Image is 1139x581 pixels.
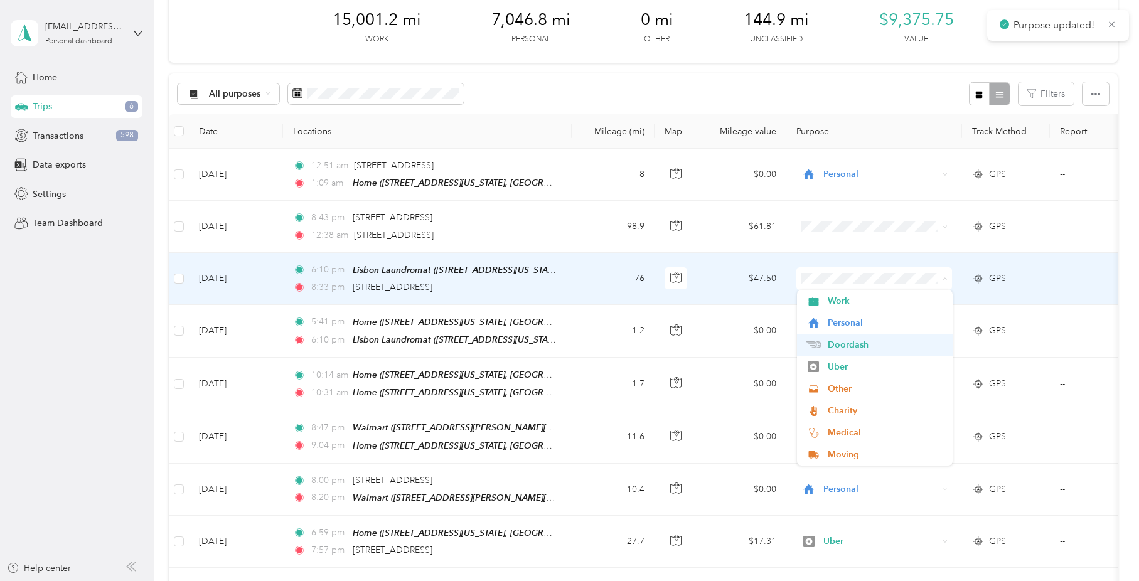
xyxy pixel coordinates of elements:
[989,324,1006,338] span: GPS
[353,475,432,486] span: [STREET_ADDRESS]
[189,358,283,410] td: [DATE]
[311,543,347,557] span: 7:57 pm
[989,430,1006,444] span: GPS
[828,382,944,395] span: Other
[353,212,432,223] span: [STREET_ADDRESS]
[116,130,138,141] span: 598
[354,230,434,240] span: [STREET_ADDRESS]
[189,114,283,149] th: Date
[353,178,650,188] span: Home ([STREET_ADDRESS][US_STATE], [GEOGRAPHIC_DATA], [US_STATE])
[311,263,347,277] span: 6:10 pm
[311,333,347,347] span: 6:10 pm
[879,10,954,30] span: $9,375.75
[311,280,347,294] span: 8:33 pm
[353,370,650,380] span: Home ([STREET_ADDRESS][US_STATE], [GEOGRAPHIC_DATA], [US_STATE])
[698,358,786,410] td: $0.00
[989,377,1006,391] span: GPS
[828,338,944,351] span: Doordash
[353,334,562,345] span: Lisbon Laundromat ([STREET_ADDRESS][US_STATE])
[823,482,938,496] span: Personal
[353,545,432,555] span: [STREET_ADDRESS]
[311,491,347,504] span: 8:20 pm
[311,368,347,382] span: 10:14 am
[962,114,1050,149] th: Track Method
[572,305,655,358] td: 1.2
[33,188,66,201] span: Settings
[353,493,590,503] span: Walmart ([STREET_ADDRESS][PERSON_NAME][US_STATE])
[572,410,655,463] td: 11.6
[698,410,786,463] td: $0.00
[491,10,570,30] span: 7,046.8 mi
[1019,82,1074,105] button: Filters
[655,114,698,149] th: Map
[189,253,283,305] td: [DATE]
[353,528,650,538] span: Home ([STREET_ADDRESS][US_STATE], [GEOGRAPHIC_DATA], [US_STATE])
[572,201,655,252] td: 98.9
[353,317,650,328] span: Home ([STREET_ADDRESS][US_STATE], [GEOGRAPHIC_DATA], [US_STATE])
[989,535,1006,548] span: GPS
[45,38,112,45] div: Personal dashboard
[511,34,550,45] p: Personal
[698,149,786,201] td: $0.00
[698,253,786,305] td: $47.50
[904,34,928,45] p: Value
[989,168,1006,181] span: GPS
[311,439,347,452] span: 9:04 pm
[311,176,347,190] span: 1:09 am
[744,10,809,30] span: 144.9 mi
[698,305,786,358] td: $0.00
[1013,18,1098,33] p: Purpose updated!
[311,474,347,488] span: 8:00 pm
[823,168,938,181] span: Personal
[644,34,670,45] p: Other
[786,114,962,149] th: Purpose
[333,10,421,30] span: 15,001.2 mi
[806,341,821,348] img: Legacy Icon [Doordash]
[45,20,124,33] div: [EMAIL_ADDRESS][DOMAIN_NAME]
[698,516,786,568] td: $17.31
[311,386,347,400] span: 10:31 am
[808,361,819,373] img: Legacy Icon [Uber]
[823,535,938,548] span: Uber
[189,149,283,201] td: [DATE]
[572,464,655,516] td: 10.4
[572,253,655,305] td: 76
[698,464,786,516] td: $0.00
[189,201,283,252] td: [DATE]
[33,158,86,171] span: Data exports
[572,516,655,568] td: 27.7
[828,404,944,417] span: Charity
[365,34,388,45] p: Work
[33,100,52,113] span: Trips
[354,160,434,171] span: [STREET_ADDRESS]
[1069,511,1139,581] iframe: Everlance-gr Chat Button Frame
[572,149,655,201] td: 8
[189,410,283,463] td: [DATE]
[209,90,261,99] span: All purposes
[989,220,1006,233] span: GPS
[33,129,83,142] span: Transactions
[311,228,348,242] span: 12:38 am
[828,316,944,329] span: Personal
[572,114,655,149] th: Mileage (mi)
[353,440,650,451] span: Home ([STREET_ADDRESS][US_STATE], [GEOGRAPHIC_DATA], [US_STATE])
[353,422,590,433] span: Walmart ([STREET_ADDRESS][PERSON_NAME][US_STATE])
[828,426,944,439] span: Medical
[189,464,283,516] td: [DATE]
[7,562,71,575] button: Help center
[311,211,347,225] span: 8:43 pm
[33,71,57,84] span: Home
[33,216,103,230] span: Team Dashboard
[311,421,347,435] span: 8:47 pm
[189,305,283,358] td: [DATE]
[828,360,944,373] span: Uber
[989,482,1006,496] span: GPS
[828,448,944,461] span: Moving
[189,516,283,568] td: [DATE]
[698,114,786,149] th: Mileage value
[125,101,138,112] span: 6
[311,159,348,173] span: 12:51 am
[750,34,803,45] p: Unclassified
[353,265,562,275] span: Lisbon Laundromat ([STREET_ADDRESS][US_STATE])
